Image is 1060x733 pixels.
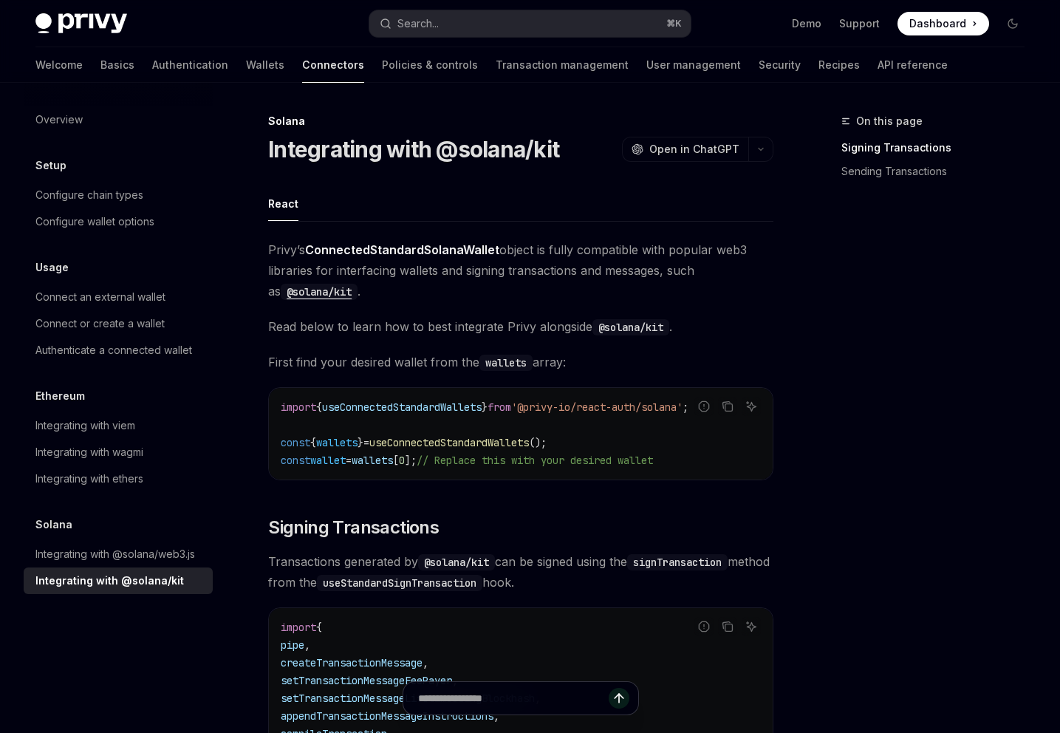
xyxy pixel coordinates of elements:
span: 0 [399,454,405,467]
a: Configure chain types [24,182,213,208]
a: Signing Transactions [841,136,1036,160]
span: wallets [316,436,358,449]
h1: Integrating with @solana/kit [268,136,559,163]
span: useConnectedStandardWallets [369,436,529,449]
span: // Replace this with your desired wallet [417,454,653,467]
span: import [281,400,316,414]
a: Integrating with ethers [24,466,213,492]
span: { [316,400,322,414]
code: @solana/kit [592,319,669,335]
a: Connect an external wallet [24,284,213,310]
div: Integrating with @solana/kit [35,572,184,590]
span: Dashboard [909,16,966,31]
a: Welcome [35,47,83,83]
span: On this page [856,112,923,130]
a: Integrating with viem [24,412,213,439]
input: Ask a question... [418,682,609,715]
h5: Setup [35,157,66,174]
div: Integrating with viem [35,417,135,434]
span: = [346,454,352,467]
span: from [488,400,511,414]
div: React [268,186,298,221]
code: signTransaction [627,554,728,570]
a: User management [646,47,741,83]
button: Toggle dark mode [1001,12,1025,35]
a: Wallets [246,47,284,83]
a: Demo [792,16,821,31]
span: { [316,621,322,634]
span: import [281,621,316,634]
div: Integrating with ethers [35,470,143,488]
div: Configure wallet options [35,213,154,231]
span: '@privy-io/react-auth/solana' [511,400,683,414]
a: Recipes [818,47,860,83]
span: ]; [405,454,417,467]
a: @solana/kit [281,284,358,299]
span: , [304,638,310,652]
button: Ask AI [742,397,761,416]
a: Integrating with @solana/web3.js [24,541,213,567]
a: Transaction management [496,47,629,83]
span: createTransactionMessage [281,656,423,669]
span: useConnectedStandardWallets [322,400,482,414]
a: Policies & controls [382,47,478,83]
code: @solana/kit [418,554,495,570]
a: Configure wallet options [24,208,213,235]
span: pipe [281,638,304,652]
a: Sending Transactions [841,160,1036,183]
a: API reference [878,47,948,83]
span: const [281,454,310,467]
a: Basics [100,47,134,83]
span: const [281,436,310,449]
span: wallet [310,454,346,467]
button: Copy the contents from the code block [718,617,737,636]
h5: Solana [35,516,72,533]
a: Dashboard [897,12,989,35]
button: Open search [369,10,691,37]
a: Authentication [152,47,228,83]
span: Transactions generated by can be signed using the method from the hook. [268,551,773,593]
span: Read below to learn how to best integrate Privy alongside . [268,316,773,337]
button: Report incorrect code [694,617,714,636]
button: Copy the contents from the code block [718,397,737,416]
span: wallets [352,454,393,467]
button: Send message [609,688,629,709]
img: dark logo [35,13,127,34]
h5: Usage [35,259,69,276]
a: Integrating with @solana/kit [24,567,213,594]
div: Authenticate a connected wallet [35,341,192,359]
span: [ [393,454,399,467]
span: , [423,656,428,669]
span: ⌘ K [666,18,682,30]
div: Configure chain types [35,186,143,204]
div: Connect an external wallet [35,288,165,306]
span: setTransactionMessageFeePayer [281,674,452,687]
a: Integrating with wagmi [24,439,213,466]
span: , [452,674,458,687]
a: Overview [24,106,213,133]
span: ; [683,400,688,414]
span: Privy’s object is fully compatible with popular web3 libraries for interfacing wallets and signin... [268,239,773,301]
div: Solana [268,114,773,129]
span: (); [529,436,547,449]
span: Signing Transactions [268,516,439,539]
button: Report incorrect code [694,397,714,416]
span: = [363,436,369,449]
span: Open in ChatGPT [649,142,739,157]
div: Integrating with wagmi [35,443,143,461]
code: wallets [479,355,533,371]
span: } [358,436,363,449]
div: Integrating with @solana/web3.js [35,545,195,563]
code: @solana/kit [281,284,358,300]
a: Authenticate a connected wallet [24,337,213,364]
code: useStandardSignTransaction [317,575,482,591]
a: Support [839,16,880,31]
a: Connectors [302,47,364,83]
h5: Ethereum [35,387,85,405]
strong: ConnectedStandardSolanaWallet [305,242,499,257]
div: Search... [397,15,439,33]
button: Ask AI [742,617,761,636]
a: Security [759,47,801,83]
span: } [482,400,488,414]
a: Connect or create a wallet [24,310,213,337]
